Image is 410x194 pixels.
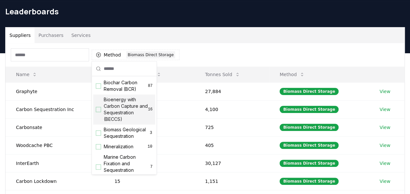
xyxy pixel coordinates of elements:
button: Purchasers [35,27,68,43]
button: Services [68,27,95,43]
td: InterEarth [6,154,104,172]
h1: Leaderboards [5,6,405,17]
span: 10 [147,144,153,149]
a: View [379,88,390,95]
span: 16 [148,107,152,112]
button: Suppliers [6,27,35,43]
div: Biomass Direct Storage [280,88,339,95]
button: MethodBiomass Direct Storage [92,50,179,60]
a: View [379,178,390,185]
td: 27,884 [195,82,269,100]
span: Biochar Carbon Removal (BCR) [104,79,148,92]
span: 3 [149,130,153,136]
button: Method [274,68,310,81]
span: Mineralization [104,143,133,150]
a: View [379,160,390,167]
td: 30,127 [195,154,269,172]
span: 7 [150,164,152,170]
a: View [379,124,390,131]
td: 725 [195,118,269,136]
span: 87 [148,83,152,89]
span: Biomass Geological Sequestration [104,126,149,139]
div: Biomass Direct Storage [126,51,175,58]
button: Name [11,68,42,81]
td: 405 [195,136,269,154]
td: Carbonsate [6,118,104,136]
td: Graphyte [6,82,104,100]
td: Woodcache PBC [6,136,104,154]
div: Biomass Direct Storage [280,142,339,149]
span: Marine Carbon Fixation and Sequestration (MCFS) [104,154,150,180]
td: 1,151 [195,172,269,190]
div: Biomass Direct Storage [280,160,339,167]
td: 15 [104,172,195,190]
div: Biomass Direct Storage [280,178,339,185]
div: Biomass Direct Storage [280,106,339,113]
td: Carbon Lockdown [6,172,104,190]
a: View [379,142,390,149]
td: Carbon Sequestration Inc [6,100,104,118]
span: Bioenergy with Carbon Capture and Sequestration (BECCS) [104,96,148,122]
a: View [379,106,390,113]
div: Biomass Direct Storage [280,124,339,131]
button: Tonnes Sold [200,68,245,81]
td: 4,100 [195,100,269,118]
